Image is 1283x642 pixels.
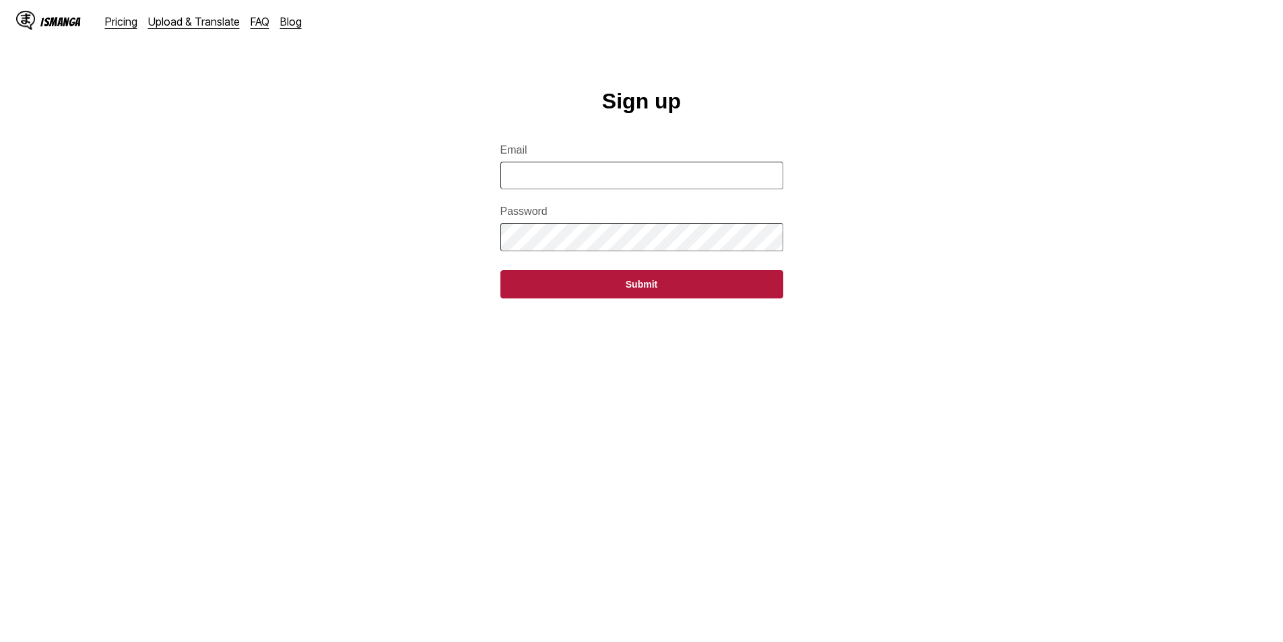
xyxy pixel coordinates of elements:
button: Submit [500,270,783,298]
img: IsManga Logo [16,11,35,30]
div: IsManga [40,15,81,28]
h1: Sign up [602,89,681,114]
a: Blog [280,15,302,28]
a: FAQ [251,15,269,28]
label: Email [500,144,783,156]
label: Password [500,205,783,218]
a: Pricing [105,15,137,28]
a: Upload & Translate [148,15,240,28]
a: IsManga LogoIsManga [16,11,105,32]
